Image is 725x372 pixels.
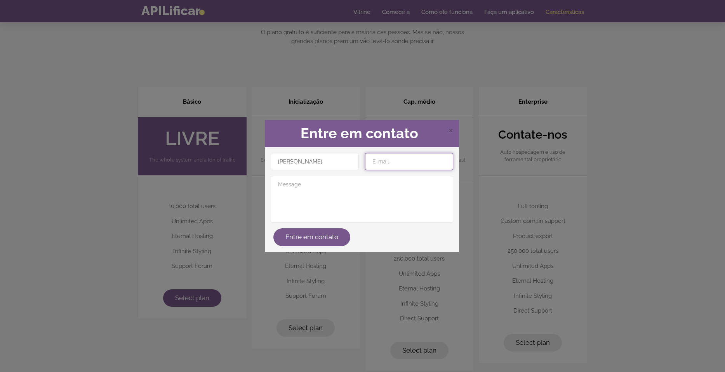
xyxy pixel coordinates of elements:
[273,228,350,246] button: Entre em contato
[271,153,359,170] input: Nome Nome
[271,126,453,141] h2: Entre em contato
[449,125,453,135] span: Close
[365,153,453,170] input: E-mail
[449,124,453,136] span: ×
